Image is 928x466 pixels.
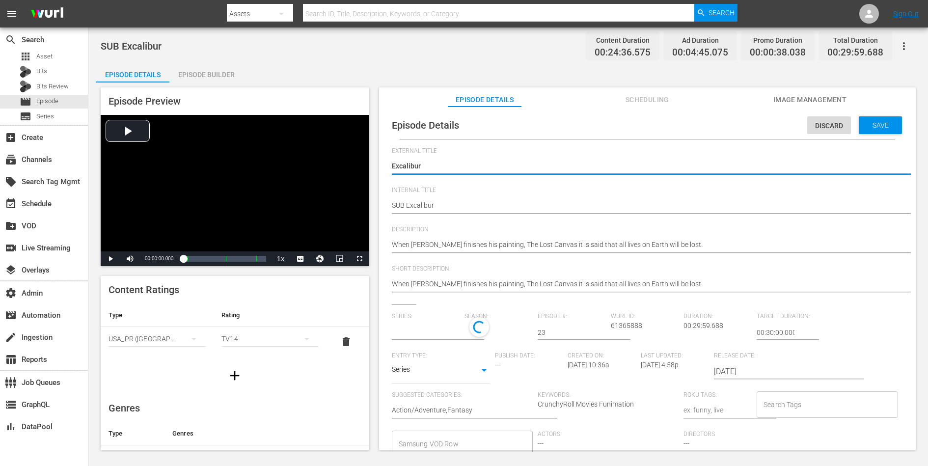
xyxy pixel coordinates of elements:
span: Live Streaming [5,242,17,254]
span: VOD [5,220,17,232]
span: Episode [36,96,58,106]
th: Type [101,422,164,445]
div: Ad Duration [672,33,728,47]
span: --- [683,439,689,447]
span: Series [20,110,31,122]
span: [DATE] 4:58p [641,361,679,369]
span: Image Management [773,94,846,106]
button: Captions [291,251,310,266]
button: Episode Builder [169,63,243,82]
div: Episode Builder [169,63,243,86]
span: Overlays [5,264,17,276]
span: Actors [538,431,679,439]
span: Episode Details [392,119,459,131]
a: Sign Out [893,10,919,18]
span: Release Date: [714,352,840,360]
span: Season: [464,313,533,321]
span: 00:00:38.038 [750,47,806,58]
span: 00:29:59.688 [683,322,723,329]
span: Content Ratings [109,284,179,296]
span: Entry Type: [392,352,490,360]
span: Created On: [568,352,636,360]
span: Last Updated: [641,352,709,360]
button: Save [859,116,902,134]
span: Keywords: [538,391,679,399]
span: Automation [5,309,17,321]
button: Fullscreen [350,251,369,266]
div: Bits [20,66,31,78]
span: --- [495,361,501,369]
span: Genres [109,402,140,414]
div: Total Duration [827,33,883,47]
img: ans4CAIJ8jUAAAAAAAAAAAAAAAAAAAAAAAAgQb4GAAAAAAAAAAAAAAAAAAAAAAAAJMjXAAAAAAAAAAAAAAAAAAAAAAAAgAT5G... [24,2,71,26]
span: SUB Excalibur [101,40,162,52]
table: simple table [101,303,369,357]
textarea: When [PERSON_NAME] finishes his painting, The Lost Canvas it is said that all lives on Earth will... [392,240,898,251]
span: 00:24:36.575 [595,47,651,58]
div: TV14 [221,325,319,353]
span: Duration: [683,313,752,321]
textarea: When [PERSON_NAME] finishes his painting, The Lost Canvas it is said that all lives on Earth will... [392,279,898,291]
span: Search [709,4,735,22]
div: Episode Details [96,63,169,86]
span: Internal Title [392,187,898,194]
span: Episode Details [448,94,521,106]
button: Play [101,251,120,266]
div: Video Player [101,115,369,266]
th: Genres [164,422,339,445]
span: Wurl ID: [611,313,679,321]
div: Bits Review [20,81,31,92]
button: Episode Details [96,63,169,82]
span: 00:00:00.000 [145,256,173,261]
button: Discard [807,116,851,134]
span: Job Queues [5,377,17,388]
span: Target Duration: [757,313,825,321]
span: Search [5,34,17,46]
button: Search [694,4,737,22]
button: Picture-in-Picture [330,251,350,266]
span: Episode #: [538,313,606,321]
span: Publish Date: [495,352,563,360]
div: USA_PR ([GEOGRAPHIC_DATA]) [109,325,206,353]
span: Save [865,121,897,129]
span: Bits [36,66,47,76]
span: Directors [683,431,824,439]
span: delete [340,336,352,348]
span: menu [6,8,18,20]
span: Suggested Categories: [392,391,533,399]
th: Type [101,303,214,327]
textarea: Excalibur [392,161,898,173]
span: Reports [5,354,17,365]
span: 00:04:45.075 [672,47,728,58]
button: delete [334,330,358,354]
div: Promo Duration [750,33,806,47]
span: 61365888 [611,322,642,329]
span: Schedule [5,198,17,210]
span: [DATE] 10:36a [568,361,609,369]
span: 00:29:59.688 [827,47,883,58]
span: Channels [5,154,17,165]
span: Asset [20,51,31,62]
span: GraphQL [5,399,17,411]
button: Jump To Time [310,251,330,266]
span: Search Tag Mgmt [5,176,17,188]
span: Asset [36,52,53,61]
div: Content Duration [595,33,651,47]
span: Series [36,111,54,121]
span: Series: [392,313,460,321]
span: Roku Tags: [683,391,752,399]
span: Episode [20,96,31,108]
span: External Title [392,147,898,155]
textarea: SUB Excalibur [392,200,898,212]
span: Discard [807,122,851,130]
span: Create [5,132,17,143]
span: Bits Review [36,82,69,91]
span: DataPool [5,421,17,433]
span: --- [538,439,544,447]
span: CrunchyRoll Movies Funimation [538,400,634,408]
span: Ingestion [5,331,17,343]
span: Description [392,226,898,234]
div: Progress Bar [183,256,266,262]
div: Series [392,364,490,379]
textarea: Action/Adventure,Fantasy [392,405,533,417]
